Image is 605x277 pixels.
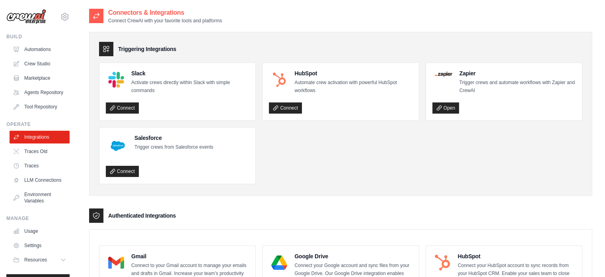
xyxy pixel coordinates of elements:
[131,252,249,260] h4: Gmail
[10,225,70,238] a: Usage
[134,134,213,142] h4: Salesforce
[6,121,70,128] div: Operate
[10,239,70,252] a: Settings
[106,166,139,177] a: Connect
[106,102,139,114] a: Connect
[10,145,70,158] a: Traces Old
[271,255,287,271] img: Google Drive Logo
[10,188,70,207] a: Environment Variables
[108,136,127,155] img: Salesforce Logo
[131,79,249,94] p: Activate crews directly within Slack with simple commands
[6,9,46,24] img: Logo
[108,8,222,18] h2: Connectors & Integrations
[24,257,47,263] span: Resources
[10,100,70,113] a: Tool Repository
[118,45,176,53] h3: Triggering Integrations
[131,69,249,77] h4: Slack
[10,72,70,84] a: Marketplace
[108,72,124,88] img: Slack Logo
[10,131,70,143] a: Integrations
[6,215,70,222] div: Manage
[432,102,459,114] a: Open
[458,252,576,260] h4: HubSpot
[10,43,70,56] a: Automations
[459,79,576,94] p: Trigger crews and automate workflows with Zapier and CrewAI
[294,69,412,77] h4: HubSpot
[10,57,70,70] a: Crew Studio
[134,143,213,151] p: Trigger crews from Salesforce events
[435,72,452,77] img: Zapier Logo
[459,69,576,77] h4: Zapier
[435,255,451,271] img: HubSpot Logo
[10,159,70,172] a: Traces
[294,252,412,260] h4: Google Drive
[271,72,287,88] img: HubSpot Logo
[10,86,70,99] a: Agents Repository
[10,253,70,266] button: Resources
[10,174,70,187] a: LLM Connections
[108,18,222,24] p: Connect CrewAI with your favorite tools and platforms
[108,212,176,220] h3: Authenticated Integrations
[6,33,70,40] div: Build
[108,255,124,271] img: Gmail Logo
[294,79,412,94] p: Automate crew activation with powerful HubSpot workflows
[269,102,302,114] a: Connect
